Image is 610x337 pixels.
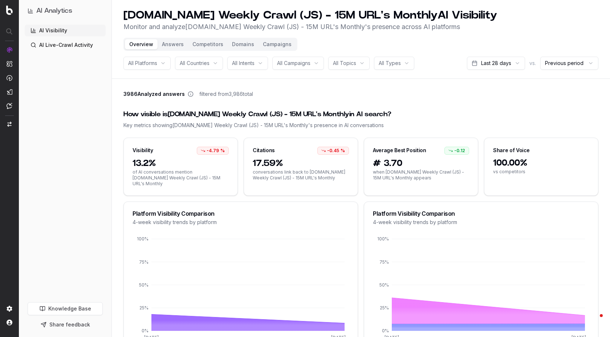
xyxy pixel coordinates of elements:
[7,122,12,127] img: Switch project
[493,169,589,175] span: vs competitors
[133,211,349,216] div: Platform Visibility Comparison
[7,75,12,81] img: Activation
[123,9,497,22] h1: [DOMAIN_NAME] Weekly Crawl (JS) - 15M URL's Monthly AI Visibility
[277,60,310,67] span: All Campaigns
[137,236,149,241] tspan: 100%
[142,328,149,333] tspan: 0%
[253,147,275,154] div: Citations
[7,320,12,325] img: My account
[380,305,389,310] tspan: 25%
[529,60,536,67] span: vs.
[341,148,345,154] span: %
[139,282,149,288] tspan: 50%
[25,25,106,36] a: AI Visibility
[158,39,188,49] button: Answers
[139,305,149,310] tspan: 25%
[493,157,589,169] span: 100.00%
[7,103,12,109] img: Assist
[7,306,12,312] img: Setting
[317,147,349,155] div: -0.45
[7,47,12,53] img: Analytics
[333,60,356,67] span: All Topics
[379,259,389,265] tspan: 75%
[25,39,106,51] a: AI Live-Crawl Activity
[259,39,296,49] button: Campaigns
[180,60,210,67] span: All Countries
[444,147,469,155] div: -0.12
[6,5,13,15] img: Botify logo
[36,6,72,16] h1: AI Analytics
[7,61,12,67] img: Intelligence
[133,158,229,169] span: 13.2%
[373,158,469,169] span: # 3.70
[377,236,389,241] tspan: 100%
[133,169,229,187] span: of AI conversations mention [DOMAIN_NAME] Weekly Crawl (JS) - 15M URL's Monthly
[28,302,103,315] a: Knowledge Base
[133,219,349,226] div: 4-week visibility trends by platform
[125,39,158,49] button: Overview
[28,6,103,16] button: AI Analytics
[139,259,149,265] tspan: 75%
[197,147,229,155] div: -4.79
[220,148,225,154] span: %
[123,90,185,98] span: 3986 Analyzed answers
[373,147,426,154] div: Average Best Position
[253,169,349,181] span: conversations link back to [DOMAIN_NAME] Weekly Crawl (JS) - 15M URL's Monthly
[373,169,469,181] span: when [DOMAIN_NAME] Weekly Crawl (JS) - 15M URL's Monthly appears
[382,328,389,333] tspan: 0%
[373,211,589,216] div: Platform Visibility Comparison
[493,147,530,154] div: Share of Voice
[128,60,157,67] span: All Platforms
[199,90,253,98] span: filtered from 3,986 total
[228,39,259,49] button: Domains
[379,282,389,288] tspan: 50%
[133,147,153,154] div: Visibility
[123,122,598,129] div: Key metrics showing [DOMAIN_NAME] Weekly Crawl (JS) - 15M URL's Monthly 's presence in AI convers...
[373,219,589,226] div: 4-week visibility trends by platform
[188,39,228,49] button: Competitors
[585,312,603,330] iframe: Intercom live chat
[123,22,497,32] p: Monitor and analyze [DOMAIN_NAME] Weekly Crawl (JS) - 15M URL's Monthly 's presence across AI pla...
[123,109,598,119] div: How visible is [DOMAIN_NAME] Weekly Crawl (JS) - 15M URL's Monthly in AI search?
[232,60,255,67] span: All Intents
[28,318,103,331] button: Share feedback
[253,158,349,169] span: 17.59%
[7,89,12,95] img: Studio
